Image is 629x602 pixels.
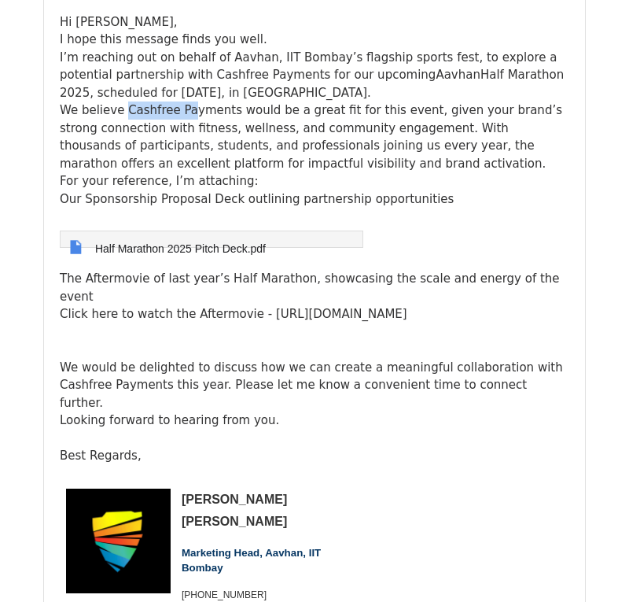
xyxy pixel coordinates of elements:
[95,242,266,255] span: Half Marathon 2025 Pitch Deck.pdf
[60,447,569,465] div: Best Regards,
[60,13,569,448] div: Hi [PERSON_NAME], I hope this message finds you well. I’m reaching out on behalf of Aavhan, IIT B...
[66,489,171,593] img: AD_4nXci0PEB5SNDiAqd5r5Bb7LN-UxjxhATIj1cMVUv4UijHFTfSvcaLZWXqldT0KwCa79LDN9Fd-AjmZOgD4d_lNhFpjj61...
[182,589,267,600] span: [PHONE_NUMBER]
[436,68,480,82] span: Aavhan
[550,526,629,602] iframe: Chat Widget
[68,239,266,257] a: Half Marathon 2025 Pitch Deck.pdf
[182,493,287,529] b: [PERSON_NAME] [PERSON_NAME]
[182,547,321,574] span: Marketing Head, Aavhan, IIT Bombay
